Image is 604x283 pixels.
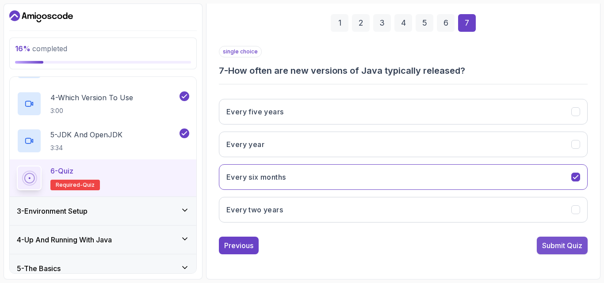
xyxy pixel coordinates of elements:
[219,164,588,190] button: Every six months
[226,172,286,182] h3: Every six months
[50,129,122,140] p: 5 - JDK And OpenJDK
[83,181,95,189] span: quiz
[219,132,588,157] button: Every year
[352,14,370,32] div: 2
[537,237,588,254] button: Submit Quiz
[416,14,433,32] div: 5
[17,91,189,116] button: 4-Which Version To Use3:00
[226,106,283,117] h3: Every five years
[50,106,133,115] p: 3:00
[542,240,582,251] div: Submit Quiz
[15,44,67,53] span: completed
[50,166,73,176] p: 6 - Quiz
[458,14,476,32] div: 7
[331,14,348,32] div: 1
[17,206,88,216] h3: 3 - Environment Setup
[226,139,264,150] h3: Every year
[17,234,112,245] h3: 4 - Up And Running With Java
[10,197,196,225] button: 3-Environment Setup
[219,197,588,223] button: Every two years
[10,254,196,283] button: 5-The Basics
[437,14,455,32] div: 6
[50,143,122,152] p: 3:34
[9,9,73,23] a: Dashboard
[224,240,253,251] div: Previous
[219,46,262,57] p: single choice
[219,237,259,254] button: Previous
[17,166,189,190] button: 6-QuizRequired-quiz
[17,128,189,153] button: 5-JDK And OpenJDK3:34
[219,64,588,77] h3: 7 - How often are new versions of Java typically released?
[373,14,391,32] div: 3
[56,181,83,189] span: Required-
[10,226,196,254] button: 4-Up And Running With Java
[219,99,588,125] button: Every five years
[226,204,283,215] h3: Every two years
[50,92,133,103] p: 4 - Which Version To Use
[394,14,412,32] div: 4
[17,263,61,274] h3: 5 - The Basics
[15,44,31,53] span: 16 %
